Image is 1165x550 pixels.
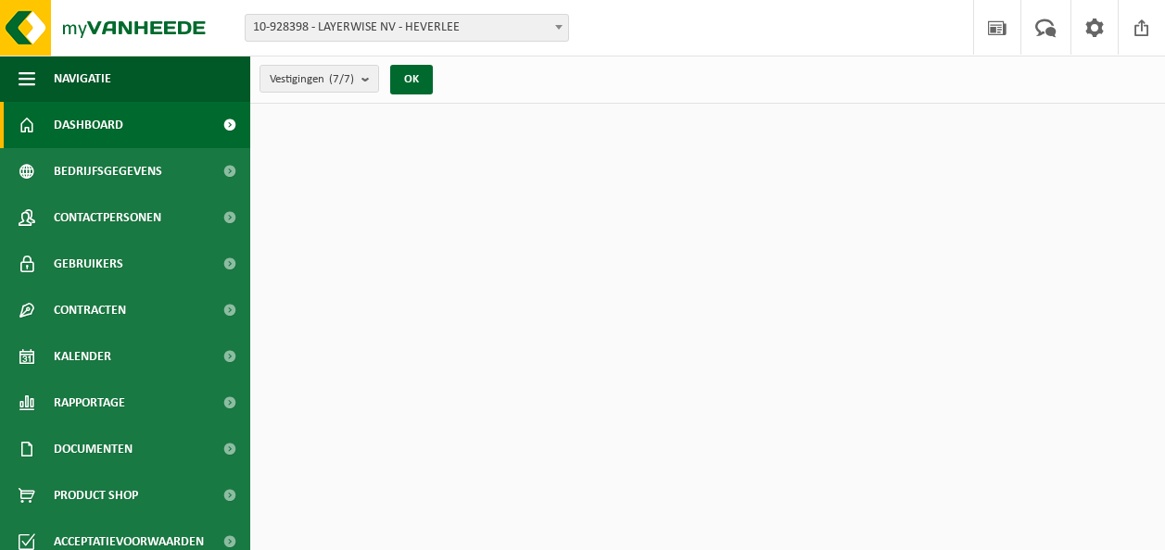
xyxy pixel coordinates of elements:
[270,66,354,94] span: Vestigingen
[260,65,379,93] button: Vestigingen(7/7)
[54,426,133,472] span: Documenten
[54,333,111,380] span: Kalender
[329,73,354,85] count: (7/7)
[54,148,162,194] span: Bedrijfsgegevens
[390,65,433,94] button: OK
[54,472,138,519] span: Product Shop
[54,380,125,426] span: Rapportage
[54,194,161,241] span: Contactpersonen
[54,287,126,333] span: Contracten
[54,56,111,102] span: Navigatie
[54,102,123,148] span: Dashboard
[245,14,569,42] span: 10-928398 - LAYERWISE NV - HEVERLEE
[246,15,568,41] span: 10-928398 - LAYERWISE NV - HEVERLEE
[54,241,123,287] span: Gebruikers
